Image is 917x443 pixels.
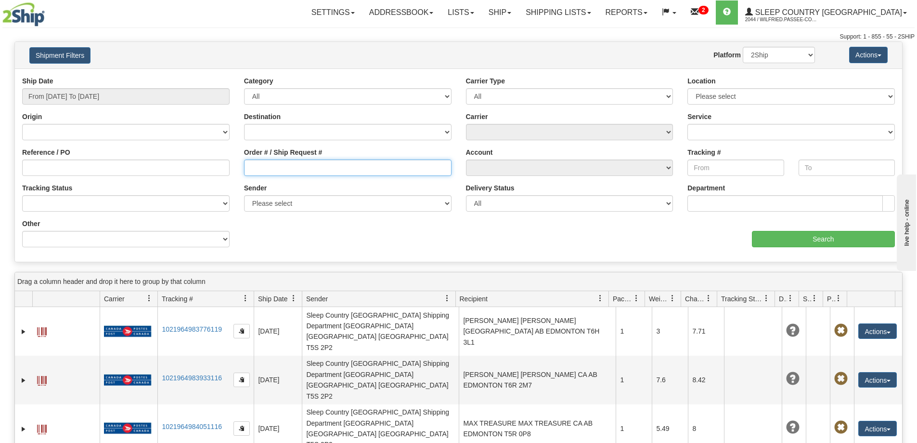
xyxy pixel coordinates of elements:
[19,424,28,434] a: Expand
[685,294,705,304] span: Charge
[439,290,455,307] a: Sender filter column settings
[466,148,493,157] label: Account
[466,183,515,193] label: Delivery Status
[306,294,328,304] span: Sender
[803,294,811,304] span: Shipment Issues
[233,324,250,338] button: Copy to clipboard
[806,290,823,307] a: Shipment Issues filter column settings
[104,374,151,386] img: 20 - Canada Post
[162,423,222,430] a: 1021964984051116
[592,290,608,307] a: Recipient filter column settings
[466,112,488,121] label: Carrier
[22,183,72,193] label: Tracking Status
[104,325,151,337] img: 20 - Canada Post
[687,148,721,157] label: Tracking #
[440,0,481,25] a: Lists
[687,160,784,176] input: From
[687,76,715,86] label: Location
[15,272,902,291] div: grid grouping header
[738,0,914,25] a: Sleep Country [GEOGRAPHIC_DATA] 2044 / Wilfried.Passee-Coutrin
[244,183,267,193] label: Sender
[745,15,817,25] span: 2044 / Wilfried.Passee-Coutrin
[459,356,616,404] td: [PERSON_NAME] [PERSON_NAME] CA AB EDMONTON T6R 2M7
[233,373,250,387] button: Copy to clipboard
[162,374,222,382] a: 1021964983933116
[302,307,459,356] td: Sleep Country [GEOGRAPHIC_DATA] Shipping Department [GEOGRAPHIC_DATA] [GEOGRAPHIC_DATA] [GEOGRAPH...
[460,294,488,304] span: Recipient
[827,294,835,304] span: Pickup Status
[29,47,90,64] button: Shipment Filters
[254,307,302,356] td: [DATE]
[664,290,681,307] a: Weight filter column settings
[713,50,741,60] label: Platform
[687,112,711,121] label: Service
[598,0,655,25] a: Reports
[652,307,688,356] td: 3
[700,290,717,307] a: Charge filter column settings
[162,325,222,333] a: 1021964983776119
[687,183,725,193] label: Department
[652,356,688,404] td: 7.6
[104,294,125,304] span: Carrier
[459,307,616,356] td: [PERSON_NAME] [PERSON_NAME] [GEOGRAPHIC_DATA] AB EDMONTON T6H 3L1
[244,148,323,157] label: Order # / Ship Request #
[481,0,518,25] a: Ship
[782,290,799,307] a: Delivery Status filter column settings
[858,421,897,436] button: Actions
[244,112,281,121] label: Destination
[616,356,652,404] td: 1
[721,294,763,304] span: Tracking Status
[19,327,28,336] a: Expand
[786,372,800,386] span: Unknown
[466,76,505,86] label: Carrier Type
[285,290,302,307] a: Ship Date filter column settings
[786,324,800,337] span: Unknown
[753,8,902,16] span: Sleep Country [GEOGRAPHIC_DATA]
[834,421,848,434] span: Pickup Not Assigned
[2,33,915,41] div: Support: 1 - 855 - 55 - 2SHIP
[858,323,897,339] button: Actions
[698,6,709,14] sup: 2
[237,290,254,307] a: Tracking # filter column settings
[895,172,916,270] iframe: chat widget
[162,294,193,304] span: Tracking #
[233,421,250,436] button: Copy to clipboard
[649,294,669,304] span: Weight
[752,231,895,247] input: Search
[244,76,273,86] label: Category
[141,290,157,307] a: Carrier filter column settings
[830,290,847,307] a: Pickup Status filter column settings
[834,372,848,386] span: Pickup Not Assigned
[858,372,897,388] button: Actions
[302,356,459,404] td: Sleep Country [GEOGRAPHIC_DATA] Shipping Department [GEOGRAPHIC_DATA] [GEOGRAPHIC_DATA] [GEOGRAPH...
[786,421,800,434] span: Unknown
[799,160,895,176] input: To
[37,372,47,387] a: Label
[37,323,47,338] a: Label
[258,294,287,304] span: Ship Date
[362,0,441,25] a: Addressbook
[304,0,362,25] a: Settings
[518,0,598,25] a: Shipping lists
[834,324,848,337] span: Pickup Not Assigned
[688,307,724,356] td: 7.71
[779,294,787,304] span: Delivery Status
[22,148,70,157] label: Reference / PO
[628,290,645,307] a: Packages filter column settings
[849,47,888,63] button: Actions
[22,76,53,86] label: Ship Date
[688,356,724,404] td: 8.42
[104,422,151,434] img: 20 - Canada Post
[758,290,775,307] a: Tracking Status filter column settings
[19,376,28,385] a: Expand
[613,294,633,304] span: Packages
[2,2,45,27] img: logo2044.jpg
[684,0,716,25] a: 2
[7,8,89,15] div: live help - online
[22,219,40,228] label: Other
[22,112,42,121] label: Origin
[37,420,47,436] a: Label
[254,356,302,404] td: [DATE]
[616,307,652,356] td: 1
